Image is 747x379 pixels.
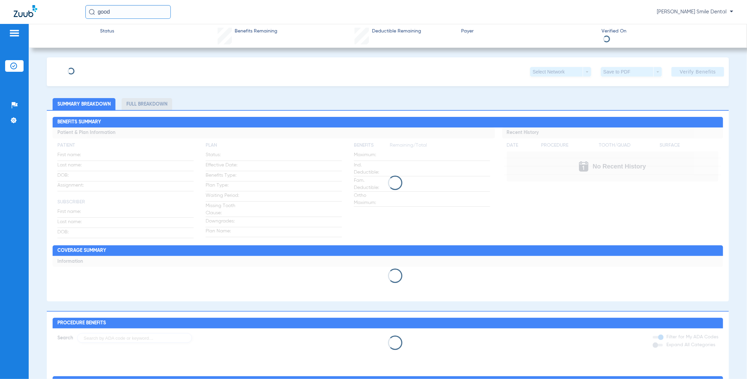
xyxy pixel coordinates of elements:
h2: Coverage Summary [53,245,723,256]
img: Search Icon [89,9,95,15]
span: Benefits Remaining [235,28,277,35]
input: Search for patients [85,5,171,19]
img: hamburger-icon [9,29,20,37]
li: Full Breakdown [122,98,172,110]
iframe: Chat Widget [713,346,747,379]
li: Summary Breakdown [53,98,115,110]
span: Verified On [601,28,736,35]
span: [PERSON_NAME] Smile Dental [657,9,733,15]
span: Status [100,28,114,35]
h2: Benefits Summary [53,117,723,128]
span: Deductible Remaining [372,28,421,35]
img: Zuub Logo [14,5,37,17]
h2: Procedure Benefits [53,318,723,329]
span: Payer [461,28,596,35]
